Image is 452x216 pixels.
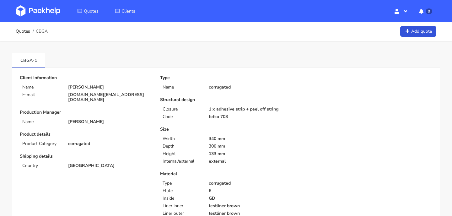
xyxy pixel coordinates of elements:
[163,203,201,208] p: Liner inner
[163,85,201,90] p: Name
[16,5,60,17] img: Dashboard
[163,144,201,149] p: Depth
[209,188,292,193] p: E
[163,151,201,156] p: Height
[20,75,151,80] p: Client Information
[20,132,151,137] p: Product details
[160,97,292,102] p: Structural design
[16,25,48,38] nav: breadcrumb
[68,85,151,90] p: [PERSON_NAME]
[16,29,30,34] a: Quotes
[209,107,292,112] p: 1 x adhesive strip + peel off string
[163,188,201,193] p: Flute
[121,8,135,14] span: Clients
[68,141,151,146] p: corrugated
[36,29,48,34] span: CBGA
[68,119,151,124] p: [PERSON_NAME]
[160,127,292,132] p: Size
[163,114,201,119] p: Code
[209,159,292,164] p: external
[209,144,292,149] p: 300 mm
[163,159,201,164] p: Internal/external
[209,136,292,141] p: 340 mm
[400,26,436,37] a: Add quote
[160,171,292,176] p: Material
[426,8,432,14] span: 0
[12,53,45,67] a: CBGA-1
[20,154,151,159] p: Shipping details
[414,5,436,17] button: 0
[209,203,292,208] p: testliner brown
[84,8,99,14] span: Quotes
[209,181,292,186] p: corrugated
[209,151,292,156] p: 133 mm
[163,181,201,186] p: Type
[163,136,201,141] p: Width
[163,196,201,201] p: Inside
[163,107,201,112] p: Closure
[20,110,151,115] p: Production Manager
[209,85,292,90] p: corrugated
[160,75,292,80] p: Type
[68,163,151,168] p: [GEOGRAPHIC_DATA]
[107,5,143,17] a: Clients
[22,163,61,168] p: Country
[209,114,292,119] p: fefco 703
[163,211,201,216] p: Liner outer
[209,211,292,216] p: testliner brown
[70,5,106,17] a: Quotes
[22,119,61,124] p: Name
[22,85,61,90] p: Name
[22,92,61,97] p: E-mail
[209,196,292,201] p: GD
[22,141,61,146] p: Product Category
[68,92,151,102] p: [DOMAIN_NAME][EMAIL_ADDRESS][DOMAIN_NAME]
